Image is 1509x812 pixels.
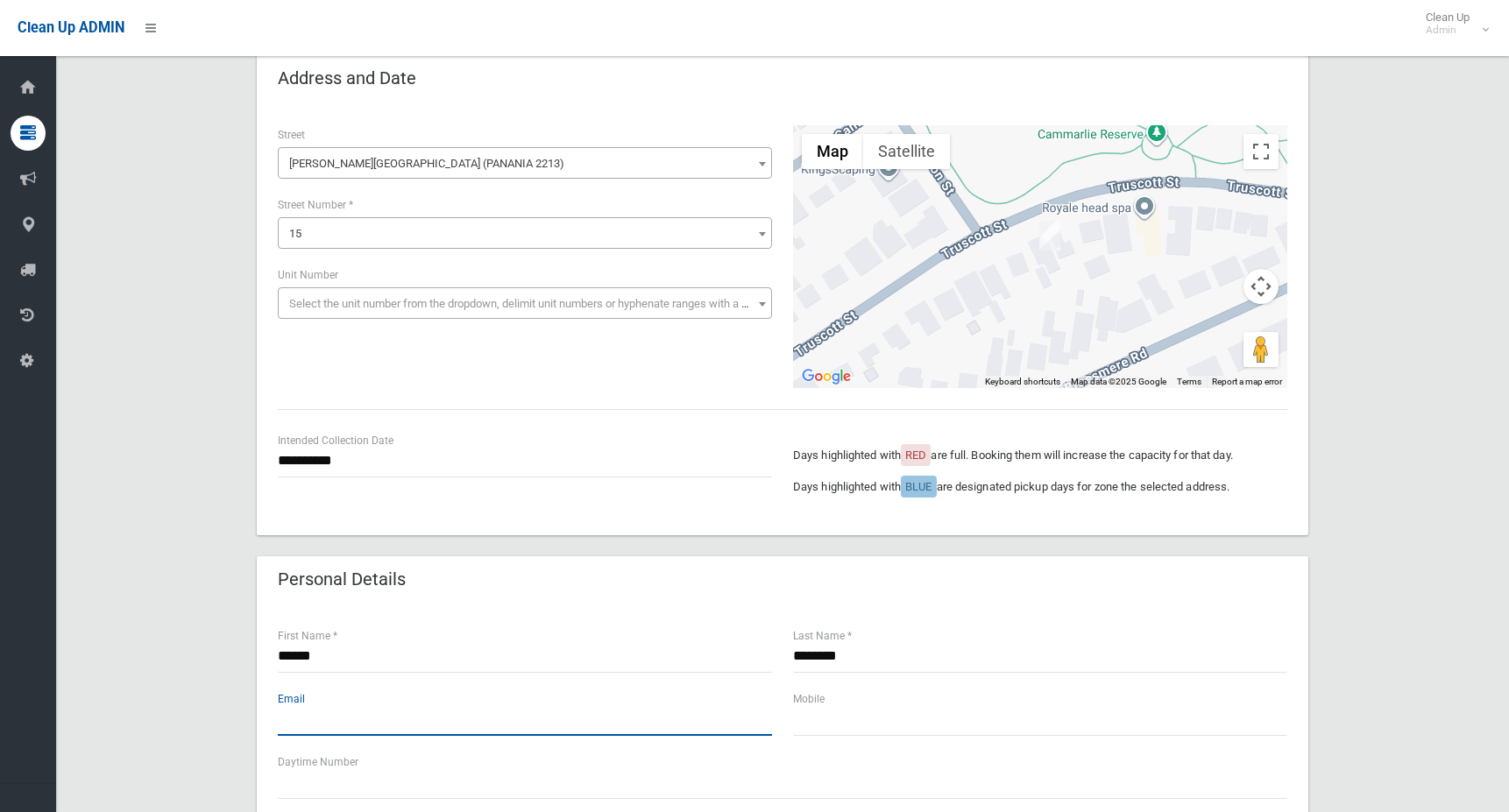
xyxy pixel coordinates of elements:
[282,152,768,176] span: Truscott Street (PANANIA 2213)
[1071,377,1166,386] span: Map data ©2025 Google
[1426,24,1470,37] small: Admin
[905,480,932,493] span: BLUE
[1417,11,1487,37] span: Clean Up
[289,227,301,240] span: 15
[289,297,779,310] span: Select the unit number from the dropdown, delimit unit numbers or hyphenate ranges with a comma
[905,448,926,462] span: RED
[278,147,772,179] span: Truscott Street (PANANIA 2213)
[1039,221,1060,251] div: 15 Truscott Street, PANANIA NSW 2213
[257,61,437,95] header: Address and Date
[1243,134,1279,169] button: Toggle fullscreen view
[257,562,427,597] header: Personal Details
[793,477,1287,498] p: Days highlighted with are designated pickup days for zone the selected address.
[1212,377,1282,386] a: Report a map error
[278,217,772,249] span: 15
[18,19,124,36] span: Clean Up ADMIN
[797,365,855,388] a: Open this area in Google Maps (opens a new window)
[802,134,863,169] button: Show street map
[985,376,1060,388] button: Keyboard shortcuts
[1243,332,1279,367] button: Drag Pegman onto the map to open Street View
[793,445,1287,466] p: Days highlighted with are full. Booking them will increase the capacity for that day.
[282,222,768,246] span: 15
[797,365,855,388] img: Google
[1243,269,1279,304] button: Map camera controls
[1177,377,1201,386] a: Terms (opens in new tab)
[863,134,950,169] button: Show satellite imagery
